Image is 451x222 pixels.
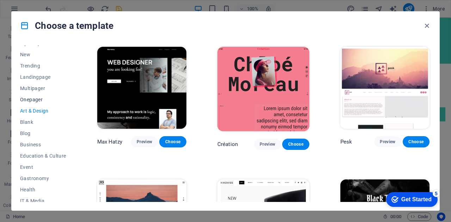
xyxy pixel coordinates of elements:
[20,52,66,57] span: New
[217,47,309,131] img: Création
[340,138,352,145] p: Pesk
[282,139,309,150] button: Choose
[165,139,180,145] span: Choose
[20,97,66,102] span: Onepager
[20,176,66,181] span: Gastronomy
[20,139,66,150] button: Business
[217,141,238,148] p: Création
[20,49,66,60] button: New
[374,136,401,147] button: Preview
[97,47,186,129] img: Max Hatzy
[20,85,66,91] span: Multipager
[159,136,186,147] button: Choose
[260,141,275,147] span: Preview
[20,20,113,31] h4: Choose a template
[380,139,395,145] span: Preview
[20,94,66,105] button: Onepager
[20,164,66,170] span: Event
[20,198,66,204] span: IT & Media
[97,138,122,145] p: Max Hatzy
[254,139,281,150] button: Preview
[6,4,57,18] div: Get Started 5 items remaining, 0% complete
[20,173,66,184] button: Gastronomy
[20,83,66,94] button: Multipager
[20,108,66,114] span: Art & Design
[20,150,66,161] button: Education & Culture
[137,139,152,145] span: Preview
[20,153,66,159] span: Education & Culture
[20,71,66,83] button: Landingpage
[20,131,66,136] span: Blog
[288,141,303,147] span: Choose
[20,119,66,125] span: Blank
[20,105,66,116] button: Art & Design
[52,1,59,8] div: 5
[20,63,66,69] span: Trending
[20,60,66,71] button: Trending
[20,142,66,147] span: Business
[21,8,51,14] div: Get Started
[131,136,158,147] button: Preview
[20,128,66,139] button: Blog
[20,195,66,207] button: IT & Media
[20,74,66,80] span: Landingpage
[20,184,66,195] button: Health
[20,116,66,128] button: Blank
[403,136,430,147] button: Choose
[340,47,430,129] img: Pesk
[408,139,424,145] span: Choose
[20,161,66,173] button: Event
[20,187,66,192] span: Health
